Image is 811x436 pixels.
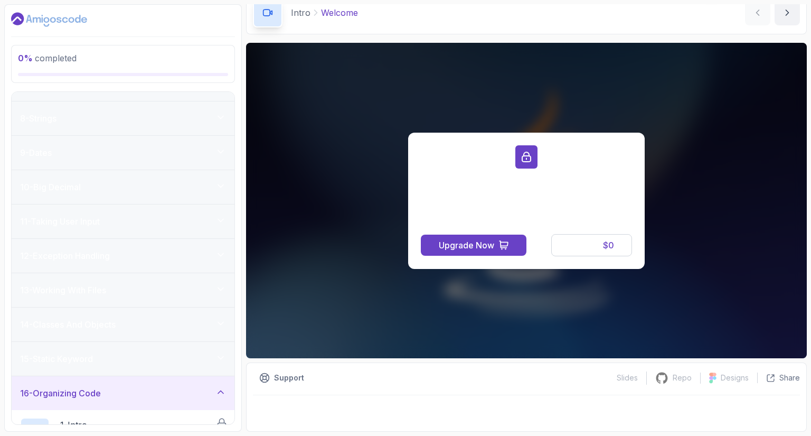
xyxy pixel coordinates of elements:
div: Upgrade Now [439,239,494,252]
span: 0 % [18,53,33,63]
h3: 16 - Organizing Code [20,387,101,400]
p: Share [779,373,800,383]
button: 16-Organizing Code [12,376,234,410]
h3: 14 - Classes And Objects [20,318,116,331]
h3: 12 - Exception Handling [20,249,110,262]
span: completed [18,53,77,63]
div: Buy with [569,239,614,252]
button: 10-Big Decimal [12,170,234,204]
p: Welcome [321,6,358,19]
button: 9-Dates [12,136,234,170]
button: Upgrade Now [421,235,526,256]
button: 14-Classes And Objects [12,308,234,341]
a: Dashboard [11,11,87,28]
button: 15-Static Keyword [12,342,234,376]
h3: 9 - Dates [20,146,52,159]
button: 13-Working With Files [12,273,234,307]
p: Ready to start your learning journey? [421,181,632,192]
p: Intro [291,6,310,19]
p: Designs [721,373,749,383]
h3: 8 - Strings [20,112,56,125]
span: $ 0 [603,240,614,251]
p: 1 - Intro [60,419,87,431]
button: Buy with$0 [551,234,632,256]
p: Support [274,373,304,383]
h3: 15 - Static Keyword [20,352,93,365]
button: 8-Strings [12,101,234,135]
h3: 10 - Big Decimal [20,181,81,193]
p: OR [533,239,545,252]
p: Slides [617,373,638,383]
p: Enroll now to get full access to this course and start learning [DATE]! [421,196,632,221]
h3: 13 - Working With Files [20,284,106,296]
h3: 11 - Taking User Input [20,215,100,228]
button: Share [757,373,800,383]
p: Repo [673,373,692,383]
button: 12-Exception Handling [12,239,234,273]
button: 11-Taking User Input [12,205,234,238]
button: Support button [253,369,310,386]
